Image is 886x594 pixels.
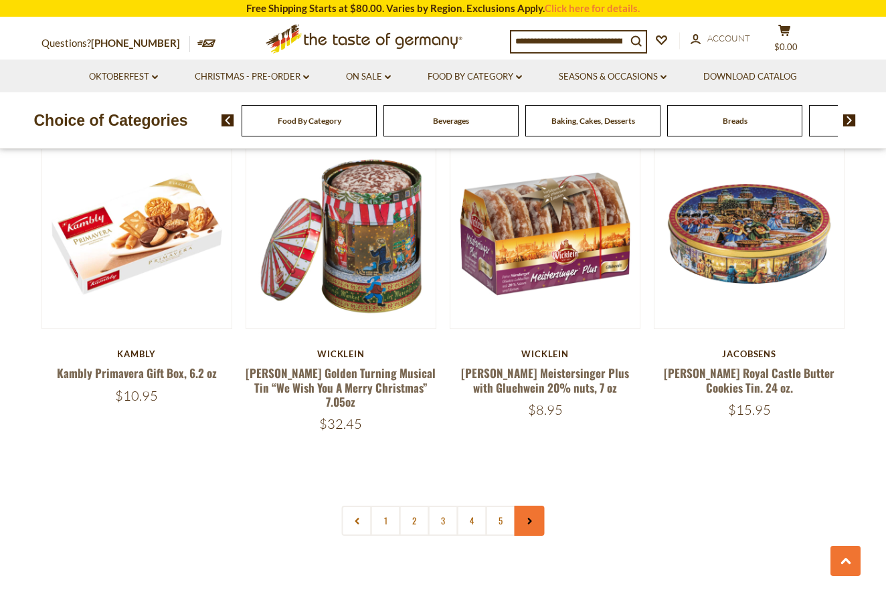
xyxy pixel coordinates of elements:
span: $15.95 [728,401,771,418]
a: Oktoberfest [89,70,158,84]
a: 2 [400,506,430,536]
div: Jacobsens [654,349,845,359]
a: Breads [723,116,747,126]
div: Kambly [41,349,232,359]
span: $10.95 [115,387,158,404]
a: Christmas - PRE-ORDER [195,70,309,84]
span: $32.45 [319,415,362,432]
a: Click here for details. [545,2,640,14]
a: [PERSON_NAME] Meistersinger Plus with Gluehwein 20% nuts, 7 oz [461,365,629,395]
a: [PERSON_NAME] Royal Castle Butter Cookies Tin. 24 oz. [664,365,834,395]
a: 1 [371,506,401,536]
a: [PERSON_NAME] Golden Turning Musical Tin “We Wish You A Merry Christmas” 7.05oz [246,365,436,410]
img: Wicklein Golden Turning Musical Tin “We Wish You A Merry Christmas” 7.05oz [246,139,436,328]
img: Jacobsens Royal Castle Butter Cookies Tin. 24 oz. [654,139,844,328]
a: On Sale [346,70,391,84]
span: $8.95 [528,401,563,418]
a: Account [691,31,750,46]
a: Seasons & Occasions [559,70,667,84]
span: $0.00 [774,41,798,52]
a: Download Catalog [703,70,797,84]
a: Food By Category [278,116,341,126]
a: Baking, Cakes, Desserts [551,116,635,126]
p: Questions? [41,35,190,52]
a: 3 [428,506,458,536]
a: 4 [457,506,487,536]
img: previous arrow [221,114,234,126]
button: $0.00 [764,24,804,58]
a: Beverages [433,116,469,126]
img: next arrow [843,114,856,126]
a: [PHONE_NUMBER] [91,37,180,49]
img: Kambly Primavera Gift Box, 6.2 oz [42,139,232,328]
a: 5 [486,506,516,536]
img: Wicklein Meistersinger Plus with Gluehwein 20% nuts, 7 oz [450,139,640,328]
div: Wicklein [246,349,436,359]
div: Wicklein [450,349,640,359]
a: Food By Category [428,70,522,84]
span: Account [707,33,750,43]
a: Kambly Primavera Gift Box, 6.2 oz [57,365,217,381]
